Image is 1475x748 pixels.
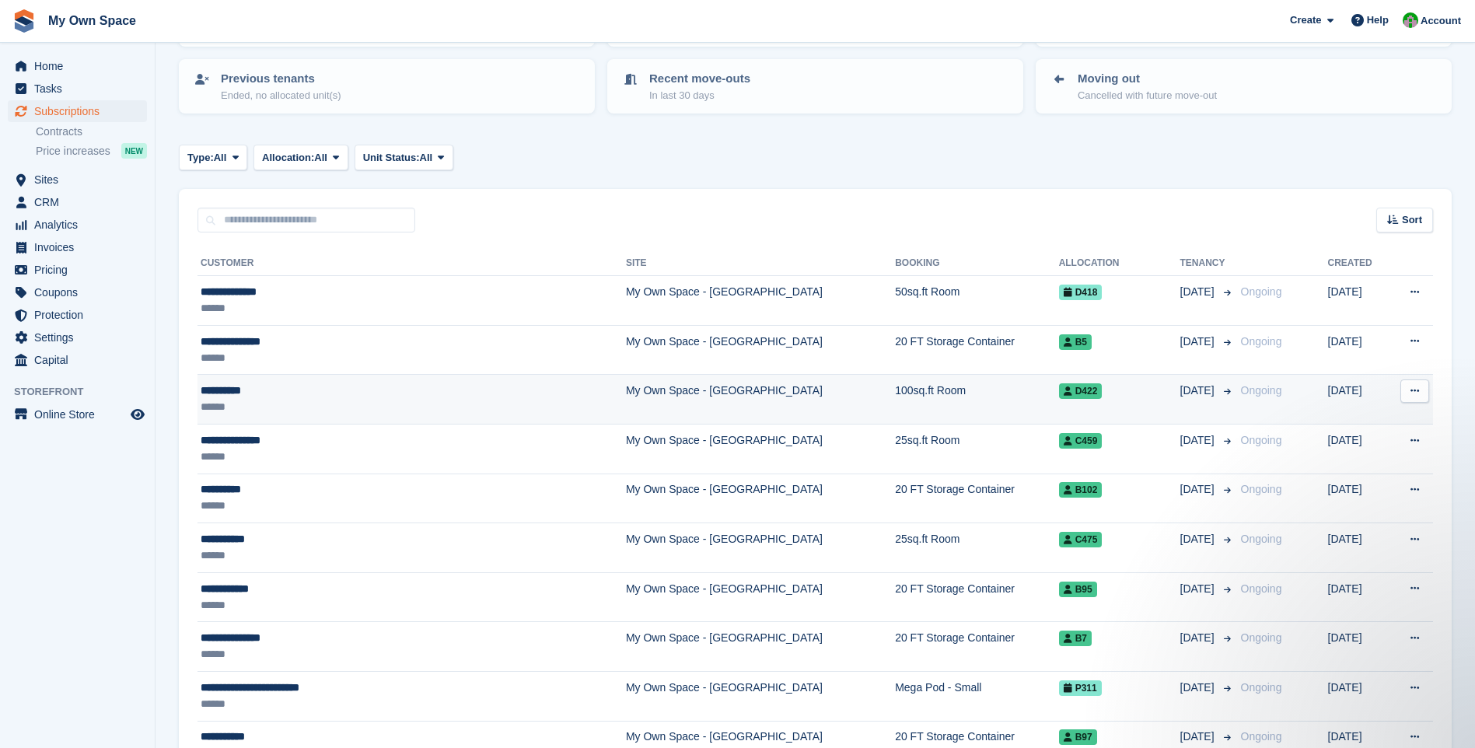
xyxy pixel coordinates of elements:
span: [DATE] [1180,630,1218,646]
a: menu [8,281,147,303]
span: P311 [1059,680,1102,696]
span: Price increases [36,144,110,159]
a: Price increases NEW [36,142,147,159]
span: [DATE] [1180,284,1218,300]
span: Ongoing [1241,533,1282,545]
span: Ongoing [1241,681,1282,694]
p: Previous tenants [221,70,341,88]
td: [DATE] [1328,424,1389,474]
span: Ongoing [1241,730,1282,743]
a: menu [8,327,147,348]
span: Ongoing [1241,384,1282,397]
td: My Own Space - [GEOGRAPHIC_DATA] [626,572,895,622]
p: Moving out [1078,70,1217,88]
span: B95 [1059,582,1097,597]
th: Customer [197,251,626,276]
span: Pricing [34,259,128,281]
span: Ongoing [1241,582,1282,595]
span: C475 [1059,532,1103,547]
img: stora-icon-8386f47178a22dfd0bd8f6a31ec36ba5ce8667c1dd55bd0f319d3a0aa187defe.svg [12,9,36,33]
span: Analytics [34,214,128,236]
span: Help [1367,12,1389,28]
th: Booking [895,251,1058,276]
span: Ongoing [1241,335,1282,348]
p: In last 30 days [649,88,750,103]
span: [DATE] [1180,334,1218,350]
span: Home [34,55,128,77]
a: Preview store [128,405,147,424]
span: Capital [34,349,128,371]
a: Contracts [36,124,147,139]
div: NEW [121,143,147,159]
td: [DATE] [1328,375,1389,425]
span: All [420,150,433,166]
span: D422 [1059,383,1103,399]
span: [DATE] [1180,680,1218,696]
a: menu [8,100,147,122]
span: C459 [1059,433,1103,449]
td: My Own Space - [GEOGRAPHIC_DATA] [626,424,895,474]
span: Unit Status: [363,150,420,166]
span: [DATE] [1180,729,1218,745]
span: Ongoing [1241,631,1282,644]
td: My Own Space - [GEOGRAPHIC_DATA] [626,671,895,721]
td: [DATE] [1328,622,1389,672]
span: All [314,150,327,166]
a: menu [8,304,147,326]
td: My Own Space - [GEOGRAPHIC_DATA] [626,325,895,375]
span: Coupons [34,281,128,303]
td: [DATE] [1328,572,1389,622]
td: [DATE] [1328,325,1389,375]
span: Ongoing [1241,285,1282,298]
button: Unit Status: All [355,145,453,170]
a: Recent move-outs In last 30 days [609,61,1022,112]
span: Settings [34,327,128,348]
td: My Own Space - [GEOGRAPHIC_DATA] [626,474,895,523]
td: [DATE] [1328,276,1389,326]
td: 20 FT Storage Container [895,622,1058,672]
span: Invoices [34,236,128,258]
td: [DATE] [1328,523,1389,573]
span: [DATE] [1180,531,1218,547]
span: B102 [1059,482,1103,498]
td: My Own Space - [GEOGRAPHIC_DATA] [626,622,895,672]
td: [DATE] [1328,474,1389,523]
td: 20 FT Storage Container [895,325,1058,375]
span: Ongoing [1241,483,1282,495]
span: [DATE] [1180,581,1218,597]
span: Account [1421,13,1461,29]
span: B7 [1059,631,1092,646]
span: Protection [34,304,128,326]
span: Tasks [34,78,128,100]
span: Sites [34,169,128,190]
a: My Own Space [42,8,142,33]
p: Ended, no allocated unit(s) [221,88,341,103]
td: My Own Space - [GEOGRAPHIC_DATA] [626,523,895,573]
img: Paula Harris [1403,12,1418,28]
span: [DATE] [1180,383,1218,399]
span: D418 [1059,285,1103,300]
td: 20 FT Storage Container [895,474,1058,523]
span: Subscriptions [34,100,128,122]
th: Tenancy [1180,251,1235,276]
th: Created [1328,251,1389,276]
span: Sort [1402,212,1422,228]
span: All [214,150,227,166]
p: Recent move-outs [649,70,750,88]
td: Mega Pod - Small [895,671,1058,721]
span: Allocation: [262,150,314,166]
td: 20 FT Storage Container [895,572,1058,622]
td: 25sq.ft Room [895,523,1058,573]
span: Create [1290,12,1321,28]
th: Site [626,251,895,276]
a: menu [8,169,147,190]
td: 100sq.ft Room [895,375,1058,425]
span: B97 [1059,729,1097,745]
span: Online Store [34,404,128,425]
button: Allocation: All [253,145,348,170]
td: My Own Space - [GEOGRAPHIC_DATA] [626,276,895,326]
span: Ongoing [1241,434,1282,446]
span: CRM [34,191,128,213]
a: menu [8,55,147,77]
td: 25sq.ft Room [895,424,1058,474]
